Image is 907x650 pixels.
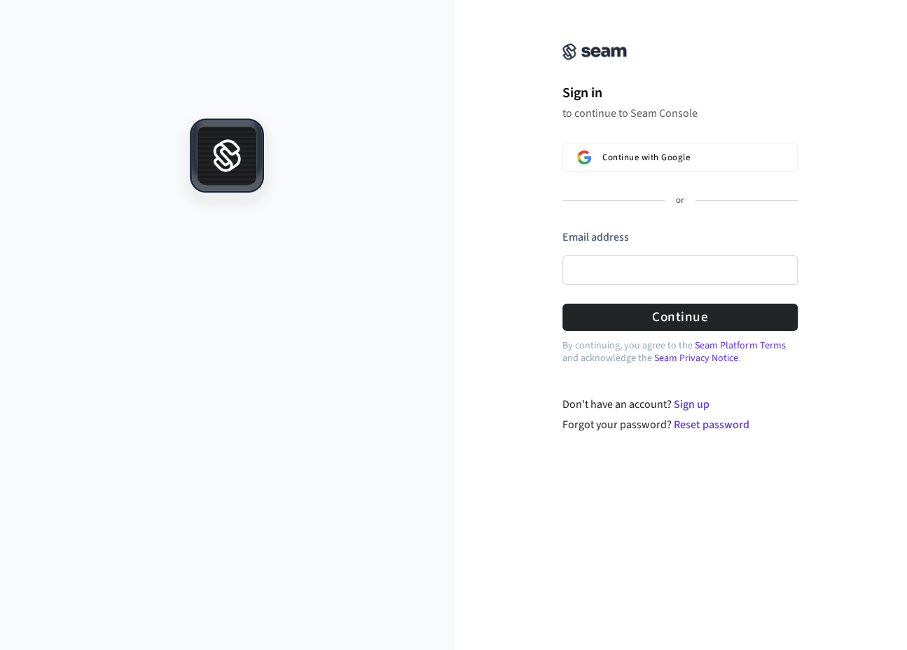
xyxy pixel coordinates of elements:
[562,43,627,60] img: Seam Console
[562,396,798,413] div: Don't have an account?
[562,304,798,331] button: Continue
[695,339,785,353] a: Seam Platform Terms
[562,83,798,104] h1: Sign in
[562,106,798,120] p: to continue to Seam Console
[562,143,798,172] button: Sign in with GoogleContinue with Google
[562,416,798,433] div: Forgot your password?
[674,417,749,432] a: Reset password
[577,150,591,164] img: Sign in with Google
[676,195,684,207] p: or
[562,339,798,365] p: By continuing, you agree to the and acknowledge the .
[674,397,709,412] a: Sign up
[602,152,690,163] span: Continue with Google
[562,229,629,245] label: Email address
[654,351,738,365] a: Seam Privacy Notice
